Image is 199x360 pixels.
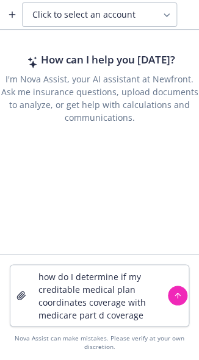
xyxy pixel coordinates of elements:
textarea: how do I determine if my creditable medical plan coordinates coverage with medicare part d coverage [31,265,168,326]
h2: How can I help you [DATE]? [41,52,175,68]
button: Create a new chat [2,5,22,24]
span: Click to select an account [32,9,136,21]
div: Nova Assist can make mistakes. Please verify at your own discretion. [10,334,189,350]
button: Click to select an account [22,2,177,27]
